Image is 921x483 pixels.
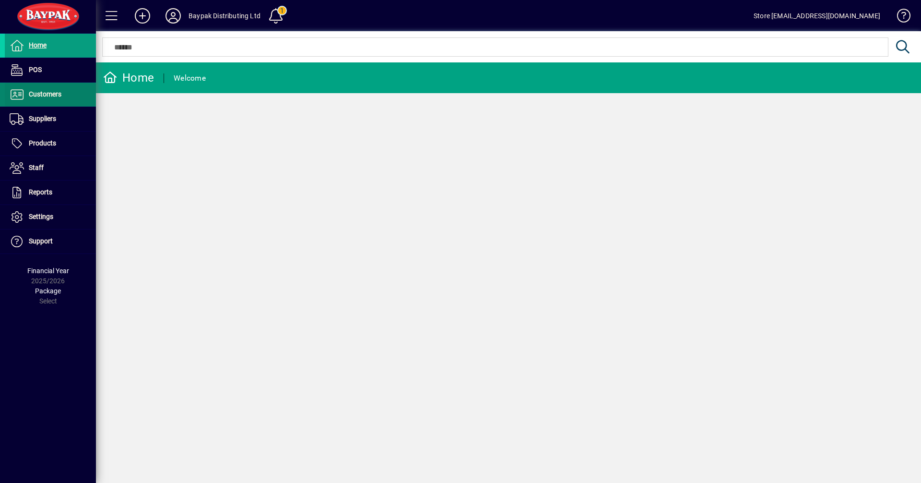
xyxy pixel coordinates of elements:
div: Baypak Distributing Ltd [189,8,260,24]
span: Package [35,287,61,295]
span: Financial Year [27,267,69,275]
a: POS [5,58,96,82]
div: Welcome [174,71,206,86]
span: POS [29,66,42,73]
a: Suppliers [5,107,96,131]
span: Suppliers [29,115,56,122]
a: Reports [5,181,96,205]
a: Settings [5,205,96,229]
a: Knowledge Base [890,2,909,33]
span: Staff [29,164,44,171]
button: Add [127,7,158,24]
div: Store [EMAIL_ADDRESS][DOMAIN_NAME] [754,8,880,24]
span: Customers [29,90,61,98]
span: Products [29,139,56,147]
span: Reports [29,188,52,196]
div: Home [103,70,154,85]
a: Products [5,132,96,156]
a: Customers [5,83,96,107]
span: Home [29,41,47,49]
span: Settings [29,213,53,220]
button: Profile [158,7,189,24]
a: Staff [5,156,96,180]
a: Support [5,229,96,254]
span: Support [29,237,53,245]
